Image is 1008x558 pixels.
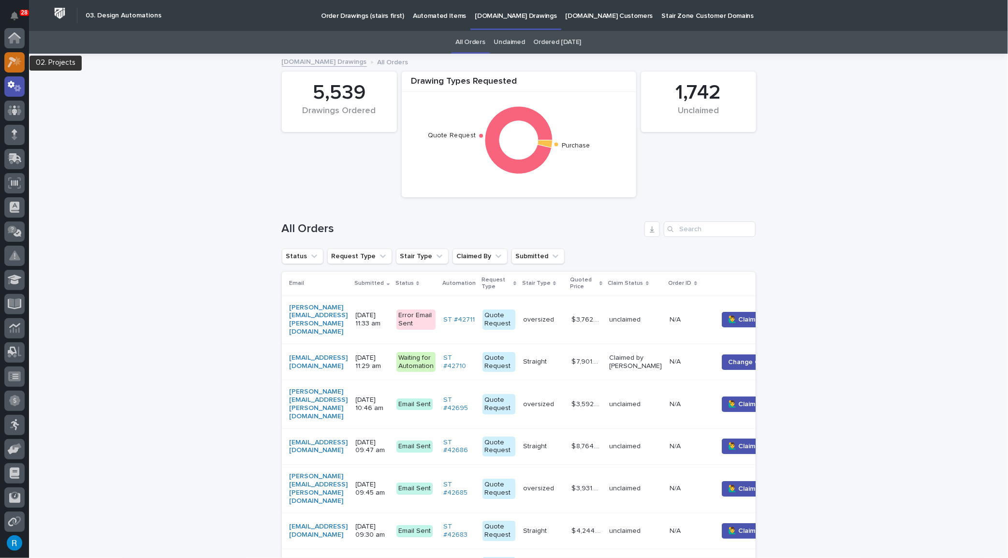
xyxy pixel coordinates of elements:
[523,356,549,366] p: Straight
[609,442,662,451] p: unclaimed
[356,523,389,539] p: [DATE] 09:30 am
[571,483,603,493] p: $ 3,931.00
[443,354,475,370] a: ST #42710
[609,316,662,324] p: unclaimed
[443,396,475,412] a: ST #42695
[722,523,782,539] button: 🙋‍♂️ Claim Order
[670,314,683,324] p: N/A
[290,523,348,539] a: [EMAIL_ADDRESS][DOMAIN_NAME]
[12,12,25,27] div: Notifications28
[722,481,782,497] button: 🙋‍♂️ Claim Order
[290,439,348,455] a: [EMAIL_ADDRESS][DOMAIN_NAME]
[669,278,692,289] p: Order ID
[456,31,485,54] a: All Orders
[396,249,449,264] button: Stair Type
[356,396,389,412] p: [DATE] 10:46 am
[396,483,433,495] div: Email Sent
[282,249,323,264] button: Status
[51,4,69,22] img: Workspace Logo
[523,483,556,493] p: oversized
[396,352,436,372] div: Waiting for Automation
[443,316,475,324] a: ST #42711
[396,398,433,411] div: Email Sent
[282,513,800,549] tr: [EMAIL_ADDRESS][DOMAIN_NAME] [DATE] 09:30 amEmail SentST #42683 Quote RequestStraightStraight $ 4...
[728,399,775,409] span: 🙋‍♂️ Claim Order
[443,481,475,497] a: ST #42685
[298,106,380,126] div: Drawings Ordered
[523,314,556,324] p: oversized
[722,354,785,370] button: Change Claimer
[396,525,433,537] div: Email Sent
[722,439,782,454] button: 🙋‍♂️ Claim Order
[511,249,565,264] button: Submitted
[523,398,556,409] p: oversized
[356,311,389,328] p: [DATE] 11:33 am
[442,278,476,289] p: Automation
[282,380,800,428] tr: [PERSON_NAME][EMAIL_ADDRESS][PERSON_NAME][DOMAIN_NAME] [DATE] 10:46 amEmail SentST #42695 Quote R...
[355,278,384,289] p: Submitted
[282,344,800,380] tr: [EMAIL_ADDRESS][DOMAIN_NAME] [DATE] 11:29 amWaiting for AutomationST #42710 Quote RequestStraight...
[609,485,662,493] p: unclaimed
[290,354,348,370] a: [EMAIL_ADDRESS][DOMAIN_NAME]
[728,484,775,494] span: 🙋‍♂️ Claim Order
[327,249,392,264] button: Request Type
[670,398,683,409] p: N/A
[571,398,603,409] p: $ 3,592.00
[290,388,348,420] a: [PERSON_NAME][EMAIL_ADDRESS][PERSON_NAME][DOMAIN_NAME]
[282,222,641,236] h1: All Orders
[522,278,551,289] p: Stair Type
[562,143,590,149] text: Purchase
[282,428,800,465] tr: [EMAIL_ADDRESS][DOMAIN_NAME] [DATE] 09:47 amEmail SentST #42686 Quote RequestStraightStraight $ 8...
[722,396,782,412] button: 🙋‍♂️ Claim Order
[290,472,348,505] a: [PERSON_NAME][EMAIL_ADDRESS][PERSON_NAME][DOMAIN_NAME]
[534,31,582,54] a: Ordered [DATE]
[728,357,778,367] span: Change Claimer
[290,278,305,289] p: Email
[356,354,389,370] p: [DATE] 11:29 am
[428,132,476,139] text: Quote Request
[282,295,800,344] tr: [PERSON_NAME][EMAIL_ADDRESS][PERSON_NAME][DOMAIN_NAME] [DATE] 11:33 amError Email SentST #42711 Q...
[657,81,740,105] div: 1,742
[482,394,515,414] div: Quote Request
[482,521,515,541] div: Quote Request
[728,315,775,324] span: 🙋‍♂️ Claim Order
[657,106,740,126] div: Unclaimed
[86,12,161,20] h2: 03. Design Automations
[482,479,515,499] div: Quote Request
[670,525,683,535] p: N/A
[670,483,683,493] p: N/A
[356,439,389,455] p: [DATE] 09:47 am
[523,525,549,535] p: Straight
[664,221,756,237] input: Search
[570,275,597,293] p: Quoted Price
[523,441,549,451] p: Straight
[571,356,603,366] p: $ 7,901.00
[356,481,389,497] p: [DATE] 09:45 am
[395,278,414,289] p: Status
[609,527,662,535] p: unclaimed
[453,249,508,264] button: Claimed By
[396,441,433,453] div: Email Sent
[396,309,436,330] div: Error Email Sent
[571,314,603,324] p: $ 3,762.00
[443,439,475,455] a: ST #42686
[670,441,683,451] p: N/A
[728,441,775,451] span: 🙋‍♂️ Claim Order
[21,9,28,16] p: 28
[608,278,643,289] p: Claim Status
[494,31,525,54] a: Unclaimed
[728,526,775,536] span: 🙋‍♂️ Claim Order
[670,356,683,366] p: N/A
[482,437,515,457] div: Quote Request
[4,533,25,553] button: users-avatar
[282,56,367,67] a: [DOMAIN_NAME] Drawings
[290,304,348,336] a: [PERSON_NAME][EMAIL_ADDRESS][PERSON_NAME][DOMAIN_NAME]
[298,81,380,105] div: 5,539
[482,309,515,330] div: Quote Request
[571,441,603,451] p: $ 8,764.00
[609,354,662,370] p: Claimed by [PERSON_NAME]
[482,275,511,293] p: Request Type
[571,525,603,535] p: $ 4,244.00
[609,400,662,409] p: unclaimed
